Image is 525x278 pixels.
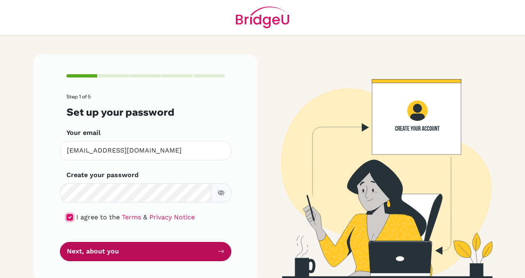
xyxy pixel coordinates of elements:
[66,128,100,138] label: Your email
[60,141,231,160] input: Insert your email*
[66,170,139,180] label: Create your password
[143,213,147,221] span: &
[149,213,195,221] a: Privacy Notice
[66,106,225,118] h3: Set up your password
[60,242,231,261] button: Next, about you
[66,93,91,100] span: Step 1 of 5
[76,213,120,221] span: I agree to the
[122,213,141,221] a: Terms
